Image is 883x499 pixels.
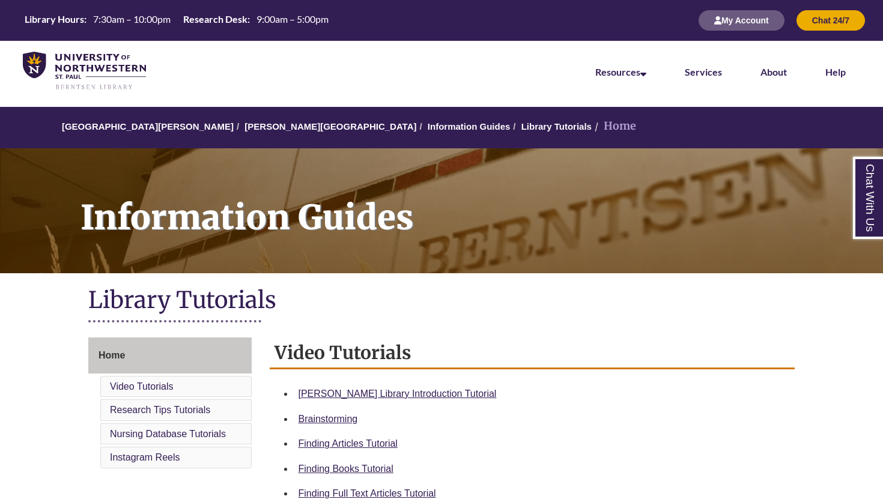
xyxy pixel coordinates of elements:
[825,66,846,77] a: Help
[797,15,865,25] a: Chat 24/7
[699,15,784,25] a: My Account
[99,350,125,360] span: Home
[797,10,865,31] button: Chat 24/7
[67,148,883,258] h1: Information Guides
[699,10,784,31] button: My Account
[270,337,795,369] h2: Video Tutorials
[178,13,252,26] th: Research Desk:
[299,389,497,399] a: [PERSON_NAME] Library Introduction Tutorial
[110,429,226,439] a: Nursing Database Tutorials
[20,13,333,29] a: Hours Today
[88,337,252,471] div: Guide Page Menu
[110,381,174,392] a: Video Tutorials
[20,13,333,28] table: Hours Today
[685,66,722,77] a: Services
[299,438,398,449] a: Finding Articles Tutorial
[110,452,180,462] a: Instagram Reels
[23,52,146,91] img: UNWSP Library Logo
[88,285,795,317] h1: Library Tutorials
[428,121,511,132] a: Information Guides
[595,66,646,77] a: Resources
[88,337,252,373] a: Home
[256,13,329,25] span: 9:00am – 5:00pm
[93,13,171,25] span: 7:30am – 10:00pm
[299,464,393,474] a: Finding Books Tutorial
[110,405,210,415] a: Research Tips Tutorials
[244,121,416,132] a: [PERSON_NAME][GEOGRAPHIC_DATA]
[521,121,592,132] a: Library Tutorials
[20,13,88,26] th: Library Hours:
[592,118,636,135] li: Home
[62,121,234,132] a: [GEOGRAPHIC_DATA][PERSON_NAME]
[299,488,436,498] a: Finding Full Text Articles Tutorial
[299,414,358,424] a: Brainstorming
[760,66,787,77] a: About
